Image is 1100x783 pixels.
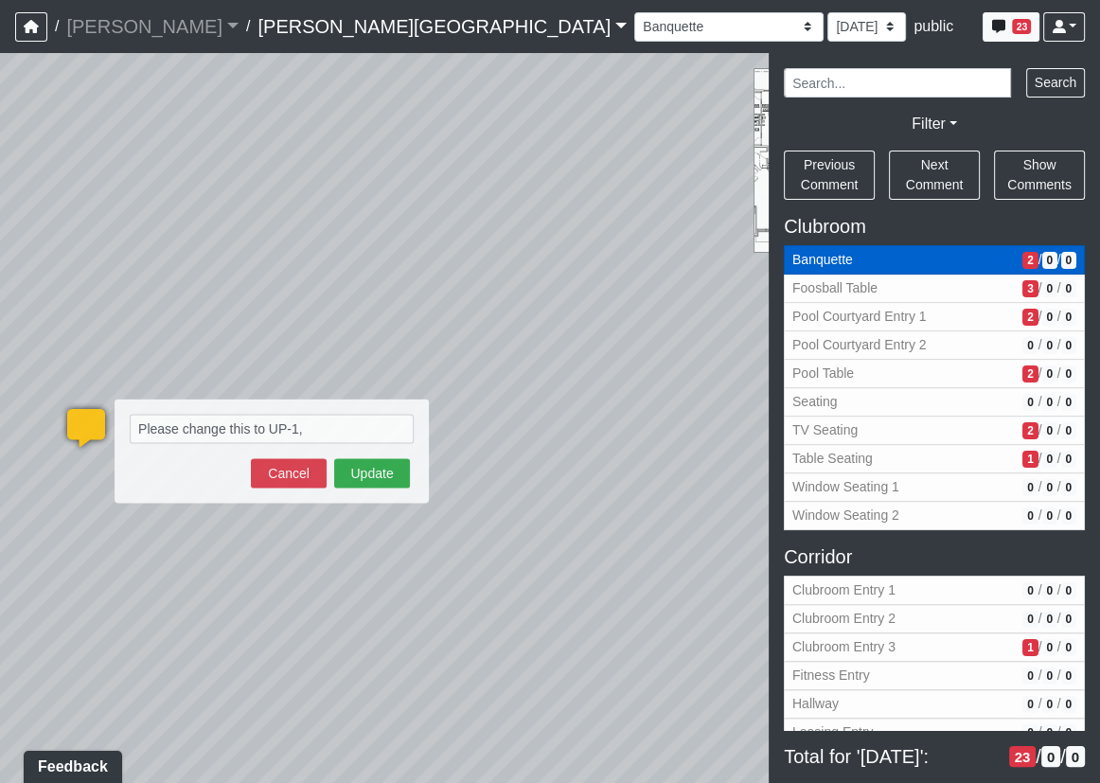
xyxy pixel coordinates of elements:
[1057,506,1061,525] span: /
[1042,394,1057,411] span: # of QA/customer approval comments in revision
[1042,667,1057,685] span: # of QA/customer approval comments in revision
[1057,477,1061,497] span: /
[1012,19,1031,34] span: 23
[1022,724,1038,741] span: # of open/more info comments in revision
[1061,507,1076,525] span: # of resolved comments in revision
[1057,278,1061,298] span: /
[1061,337,1076,354] span: # of resolved comments in revision
[1038,364,1042,383] span: /
[784,605,1085,633] button: Clubroom Entry 20/0/0
[914,18,953,34] span: public
[1057,364,1061,383] span: /
[1038,392,1042,412] span: /
[1057,449,1061,469] span: /
[1038,250,1042,270] span: /
[1057,335,1061,355] span: /
[792,307,1015,327] span: Pool Courtyard Entry 1
[1022,422,1038,439] span: # of open/more info comments in revision
[784,473,1085,502] button: Window Seating 10/0/0
[1007,157,1072,192] span: Show Comments
[1061,365,1076,383] span: # of resolved comments in revision
[1038,449,1042,469] span: /
[1057,307,1061,327] span: /
[1042,451,1057,468] span: # of QA/customer approval comments in revision
[1042,365,1057,383] span: # of QA/customer approval comments in revision
[1060,745,1066,768] span: /
[906,157,964,192] span: Next Comment
[1057,722,1061,742] span: /
[1038,307,1042,327] span: /
[1061,252,1076,269] span: # of resolved comments in revision
[1061,309,1076,326] span: # of resolved comments in revision
[784,360,1085,388] button: Pool Table2/0/0
[792,609,1015,629] span: Clubroom Entry 2
[1038,694,1042,714] span: /
[792,477,1015,497] span: Window Seating 1
[1026,68,1085,98] button: Search
[1022,507,1038,525] span: # of open/more info comments in revision
[784,303,1085,331] button: Pool Courtyard Entry 12/0/0
[1022,280,1038,297] span: # of open/more info comments in revision
[1038,637,1042,657] span: /
[1038,609,1042,629] span: /
[1042,611,1057,628] span: # of QA/customer approval comments in revision
[792,580,1015,600] span: Clubroom Entry 1
[792,637,1015,657] span: Clubroom Entry 3
[1042,422,1057,439] span: # of QA/customer approval comments in revision
[792,449,1015,469] span: Table Seating
[1061,422,1076,439] span: # of resolved comments in revision
[1042,479,1057,496] span: # of QA/customer approval comments in revision
[1038,278,1042,298] span: /
[1042,639,1057,656] span: # of QA/customer approval comments in revision
[1041,746,1060,768] span: # of QA/customer approval comments in revision
[1061,696,1076,713] span: # of resolved comments in revision
[1038,722,1042,742] span: /
[1057,637,1061,657] span: /
[1038,477,1042,497] span: /
[792,420,1015,440] span: TV Seating
[784,545,1085,568] h5: Corridor
[784,502,1085,530] button: Window Seating 20/0/0
[784,68,1011,98] input: Search
[784,417,1085,445] button: TV Seating2/0/0
[1061,582,1076,599] span: # of resolved comments in revision
[1057,250,1061,270] span: /
[1042,280,1057,297] span: # of QA/customer approval comments in revision
[1022,582,1038,599] span: # of open/more info comments in revision
[1038,420,1042,440] span: /
[1057,580,1061,600] span: /
[1009,746,1037,768] span: # of open/more info comments in revision
[251,458,327,488] button: Cancel
[1038,506,1042,525] span: /
[1042,582,1057,599] span: # of QA/customer approval comments in revision
[784,275,1085,303] button: Foosball Table3/0/0
[1022,337,1038,354] span: # of open/more info comments in revision
[912,116,957,132] a: Filter
[239,8,257,45] span: /
[792,278,1015,298] span: Foosball Table
[1061,611,1076,628] span: # of resolved comments in revision
[1038,580,1042,600] span: /
[1022,639,1038,656] span: # of open/more info comments in revision
[257,8,627,45] a: [PERSON_NAME][GEOGRAPHIC_DATA]
[1022,309,1038,326] span: # of open/more info comments in revision
[1061,639,1076,656] span: # of resolved comments in revision
[784,245,1085,275] button: Banquette2/0/0
[1022,667,1038,685] span: # of open/more info comments in revision
[1022,365,1038,383] span: # of open/more info comments in revision
[784,690,1085,719] button: Hallway0/0/0
[334,458,410,488] button: Update
[784,662,1085,690] button: Fitness Entry0/0/0
[1042,252,1057,269] span: # of QA/customer approval comments in revision
[1057,666,1061,685] span: /
[1061,667,1076,685] span: # of resolved comments in revision
[47,8,66,45] span: /
[1061,394,1076,411] span: # of resolved comments in revision
[792,694,1015,714] span: Hallway
[801,157,859,192] span: Previous Comment
[66,8,239,45] a: [PERSON_NAME]
[784,719,1085,747] button: Leasing Entry0/0/0
[784,151,875,200] button: Previous Comment
[1061,724,1076,741] span: # of resolved comments in revision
